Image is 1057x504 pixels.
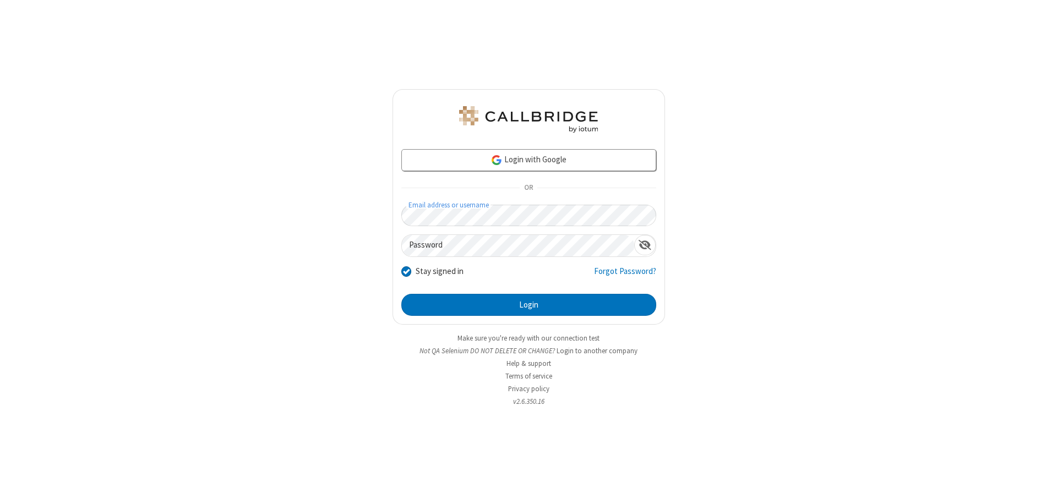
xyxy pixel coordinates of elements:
a: Login with Google [401,149,656,171]
iframe: Chat [1029,475,1049,496]
input: Password [402,235,634,256]
span: OR [520,180,537,196]
a: Terms of service [505,371,552,381]
li: v2.6.350.16 [393,396,665,407]
a: Help & support [506,359,551,368]
a: Privacy policy [508,384,549,393]
button: Login to another company [557,346,638,356]
img: google-icon.png [491,154,503,166]
img: QA Selenium DO NOT DELETE OR CHANGE [457,106,600,133]
a: Forgot Password? [594,265,656,286]
input: Email address or username [401,205,656,226]
div: Show password [634,235,656,255]
label: Stay signed in [416,265,464,278]
a: Make sure you're ready with our connection test [457,333,600,343]
li: Not QA Selenium DO NOT DELETE OR CHANGE? [393,346,665,356]
button: Login [401,294,656,316]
